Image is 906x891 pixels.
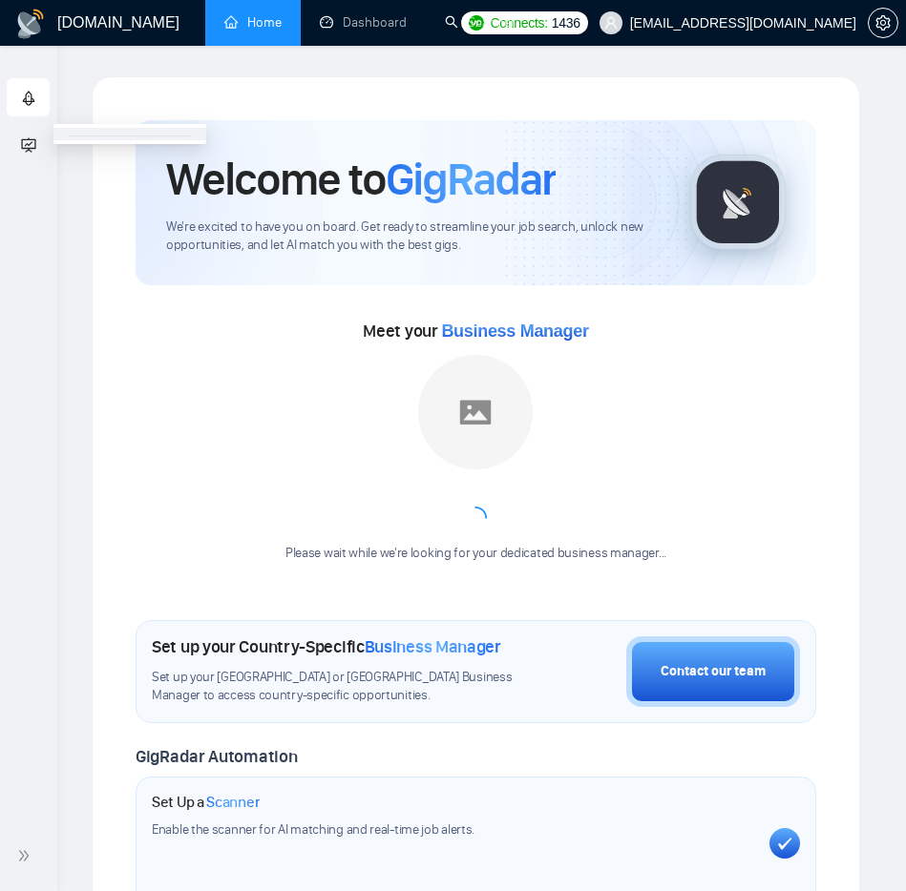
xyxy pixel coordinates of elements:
[21,125,36,163] span: fund-projection-screen
[152,821,474,838] span: Enable the scanner for AI matching and real-time job alerts.
[224,14,282,31] a: homeHome
[21,135,98,151] span: Academy
[7,78,50,116] li: Getting Started
[690,155,786,250] img: gigradar-logo.png
[552,12,580,33] span: 1436
[15,9,46,39] img: logo
[206,793,260,812] span: Scanner
[152,793,260,812] h1: Set Up a
[53,128,206,140] li: Academy Homepage
[460,503,492,534] span: loading
[441,321,588,341] span: Business Manager
[152,636,501,657] h1: Set up your Country-Specific
[166,151,556,207] h1: Welcome to
[445,14,516,31] a: searchScanner
[604,16,618,30] span: user
[661,661,766,682] div: Contact our team
[320,14,407,31] a: dashboardDashboard
[626,636,800,707] button: Contact our team
[868,8,898,38] button: setting
[868,15,898,31] a: setting
[363,321,588,342] span: Meet your
[365,636,501,657] span: Business Manager
[386,151,556,207] span: GigRadar
[274,545,678,563] div: Please wait while we're looking for your dedicated business manager...
[166,218,660,255] span: We're excited to have you on board. Get ready to streamline your job search, unlock new opportuni...
[869,15,897,31] span: setting
[17,846,36,865] span: double-right
[418,355,533,469] img: placeholder.png
[152,669,531,705] span: Set up your [GEOGRAPHIC_DATA] or [GEOGRAPHIC_DATA] Business Manager to access country-specific op...
[21,79,36,117] span: rocket
[136,746,297,767] span: GigRadar Automation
